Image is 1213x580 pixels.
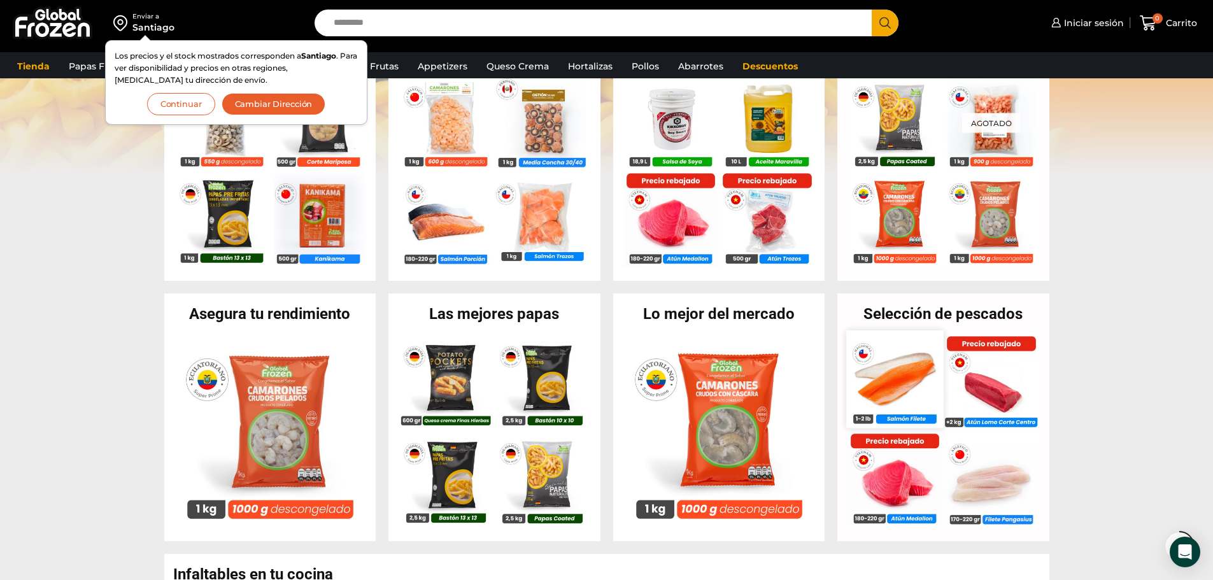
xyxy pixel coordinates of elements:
[1163,17,1197,29] span: Carrito
[132,12,174,21] div: Enviar a
[164,306,376,322] h2: Asegura tu rendimiento
[113,12,132,34] img: address-field-icon.svg
[1048,10,1124,36] a: Iniciar sesión
[147,93,215,115] button: Continuar
[562,54,619,78] a: Hortalizas
[613,306,825,322] h2: Lo mejor del mercado
[837,306,1049,322] h2: Selección de pescados
[411,54,474,78] a: Appetizers
[132,21,174,34] div: Santiago
[736,54,804,78] a: Descuentos
[625,54,665,78] a: Pollos
[1137,8,1200,38] a: 0 Carrito
[480,54,555,78] a: Queso Crema
[1061,17,1124,29] span: Iniciar sesión
[962,113,1021,132] p: Agotado
[222,93,326,115] button: Cambiar Dirección
[388,306,600,322] h2: Las mejores papas
[62,54,131,78] a: Papas Fritas
[1153,13,1163,24] span: 0
[301,51,336,60] strong: Santiago
[1170,537,1200,567] div: Open Intercom Messenger
[11,54,56,78] a: Tienda
[115,50,358,87] p: Los precios y el stock mostrados corresponden a . Para ver disponibilidad y precios en otras regi...
[672,54,730,78] a: Abarrotes
[872,10,898,36] button: Search button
